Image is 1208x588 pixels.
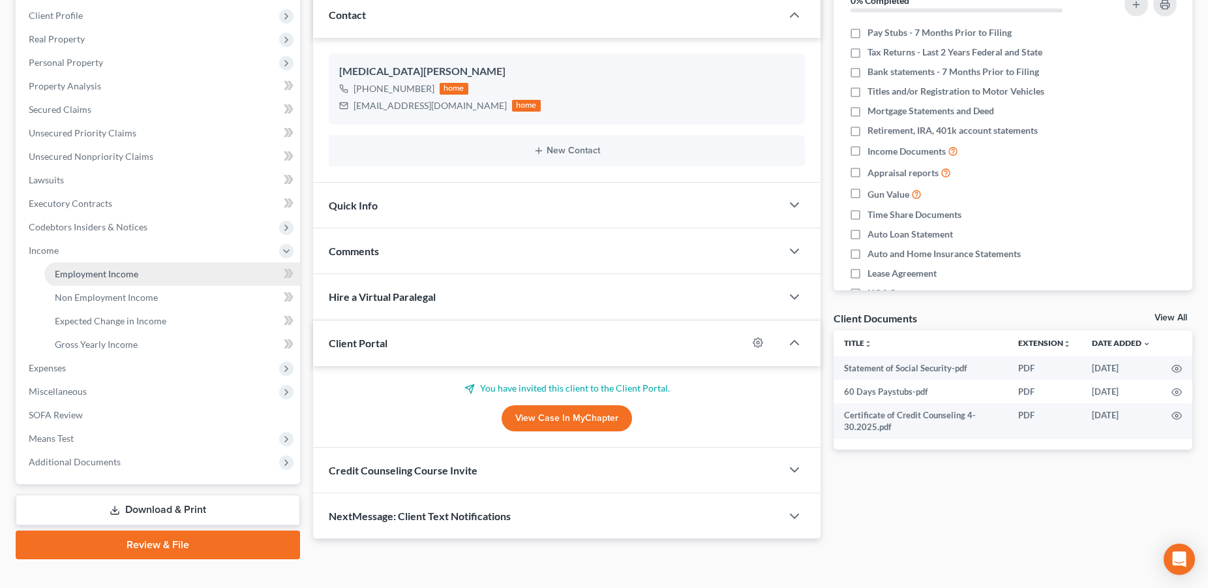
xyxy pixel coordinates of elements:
[44,333,300,356] a: Gross Yearly Income
[868,46,1042,59] span: Tax Returns - Last 2 Years Federal and State
[834,356,1008,380] td: Statement of Social Security-pdf
[29,174,64,185] span: Lawsuits
[18,168,300,192] a: Lawsuits
[868,145,946,158] span: Income Documents
[1008,380,1081,403] td: PDF
[1018,338,1071,348] a: Extensionunfold_more
[868,26,1012,39] span: Pay Stubs - 7 Months Prior to Filing
[18,145,300,168] a: Unsecured Nonpriority Claims
[29,433,74,444] span: Means Test
[1008,356,1081,380] td: PDF
[16,531,300,559] a: Review & File
[18,98,300,121] a: Secured Claims
[329,464,477,476] span: Credit Counseling Course Invite
[29,151,153,162] span: Unsecured Nonpriority Claims
[864,340,872,348] i: unfold_more
[868,247,1021,260] span: Auto and Home Insurance Statements
[834,403,1008,439] td: Certificate of Credit Counseling 4-30.2025.pdf
[834,380,1008,403] td: 60 Days Paystubs-pdf
[1008,403,1081,439] td: PDF
[339,64,794,80] div: [MEDICAL_DATA][PERSON_NAME]
[868,124,1038,137] span: Retirement, IRA, 401k account statements
[329,8,366,21] span: Contact
[329,245,379,257] span: Comments
[868,286,932,300] span: HOA Statement
[29,198,112,209] span: Executory Contracts
[512,100,541,112] div: home
[868,85,1044,98] span: Titles and/or Registration to Motor Vehicles
[354,82,434,95] div: [PHONE_NUMBER]
[1143,340,1151,348] i: expand_more
[868,267,937,280] span: Lease Agreement
[29,456,121,467] span: Additional Documents
[44,262,300,286] a: Employment Income
[55,315,166,326] span: Expected Change in Income
[18,192,300,215] a: Executory Contracts
[502,405,632,431] a: View Case in MyChapter
[29,245,59,256] span: Income
[868,208,961,221] span: Time Share Documents
[834,311,917,325] div: Client Documents
[18,74,300,98] a: Property Analysis
[868,104,994,117] span: Mortgage Statements and Deed
[29,362,66,373] span: Expenses
[329,510,511,522] span: NextMessage: Client Text Notifications
[844,338,872,348] a: Titleunfold_more
[18,121,300,145] a: Unsecured Priority Claims
[55,292,158,303] span: Non Employment Income
[29,80,101,91] span: Property Analysis
[18,403,300,427] a: SOFA Review
[29,57,103,68] span: Personal Property
[16,495,300,525] a: Download & Print
[1164,544,1195,575] div: Open Intercom Messenger
[1092,338,1151,348] a: Date Added expand_more
[868,228,953,241] span: Auto Loan Statement
[329,382,805,395] p: You have invited this client to the Client Portal.
[1063,340,1071,348] i: unfold_more
[29,33,85,44] span: Real Property
[354,99,507,112] div: [EMAIL_ADDRESS][DOMAIN_NAME]
[329,199,378,211] span: Quick Info
[868,65,1039,78] span: Bank statements - 7 Months Prior to Filing
[44,286,300,309] a: Non Employment Income
[868,188,909,201] span: Gun Value
[29,221,147,232] span: Codebtors Insiders & Notices
[1081,356,1161,380] td: [DATE]
[29,386,87,397] span: Miscellaneous
[29,10,83,21] span: Client Profile
[1155,313,1187,322] a: View All
[29,104,91,115] span: Secured Claims
[329,337,387,349] span: Client Portal
[339,146,794,156] button: New Contact
[55,339,138,350] span: Gross Yearly Income
[29,409,83,420] span: SOFA Review
[329,290,436,303] span: Hire a Virtual Paralegal
[868,166,939,179] span: Appraisal reports
[440,83,468,95] div: home
[55,268,138,279] span: Employment Income
[29,127,136,138] span: Unsecured Priority Claims
[44,309,300,333] a: Expected Change in Income
[1081,403,1161,439] td: [DATE]
[1081,380,1161,403] td: [DATE]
